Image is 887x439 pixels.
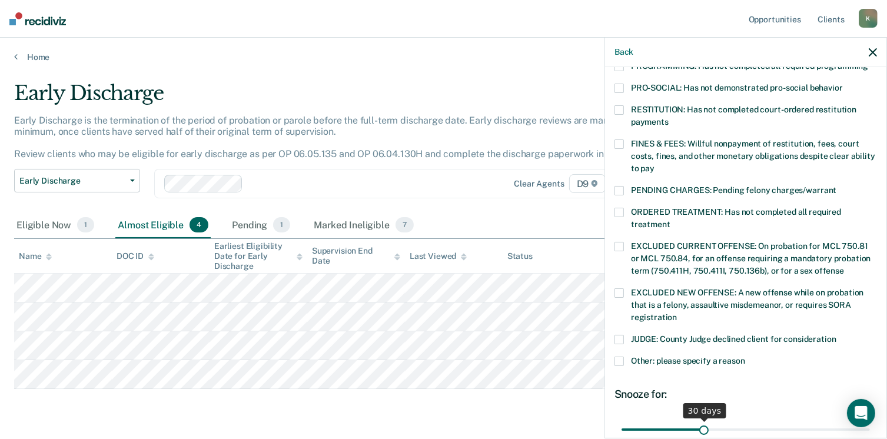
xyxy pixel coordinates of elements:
div: Clear agents [514,179,564,189]
div: Marked Ineligible [311,212,416,238]
span: PENDING CHARGES: Pending felony charges/warrant [631,185,836,195]
span: ORDERED TREATMENT: Has not completed all required treatment [631,207,841,229]
div: K [859,9,878,28]
div: Earliest Eligibility Date for Early Discharge [214,241,303,271]
div: DOC ID [117,251,154,261]
img: Recidiviz [9,12,66,25]
div: Name [19,251,52,261]
span: 7 [396,217,414,232]
div: Eligible Now [14,212,97,238]
p: Early Discharge is the termination of the period of probation or parole before the full-term disc... [14,115,647,160]
div: Almost Eligible [115,212,211,238]
div: Pending [230,212,293,238]
span: Early Discharge [19,176,125,186]
span: FINES & FEES: Willful nonpayment of restitution, fees, court costs, fines, and other monetary obl... [631,139,875,173]
div: Last Viewed [410,251,467,261]
span: PRO-SOCIAL: Has not demonstrated pro-social behavior [631,83,843,92]
div: Supervision End Date [312,246,400,266]
span: EXCLUDED NEW OFFENSE: A new offense while on probation that is a felony, assaultive misdemeanor, ... [631,288,863,322]
div: Early Discharge [14,81,679,115]
span: JUDGE: County Judge declined client for consideration [631,334,836,344]
span: D9 [569,174,606,193]
button: Back [614,47,633,57]
a: Home [14,52,873,62]
div: Open Intercom Messenger [847,399,875,427]
span: EXCLUDED CURRENT OFFENSE: On probation for MCL 750.81 or MCL 750.84, for an offense requiring a m... [631,241,871,275]
span: RESTITUTION: Has not completed court-ordered restitution payments [631,105,856,127]
span: Other: please specify a reason [631,356,745,365]
div: Snooze for: [614,388,877,401]
span: 4 [190,217,208,232]
span: 1 [273,217,290,232]
div: Status [507,251,533,261]
div: 30 days [683,403,726,418]
span: 1 [77,217,94,232]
